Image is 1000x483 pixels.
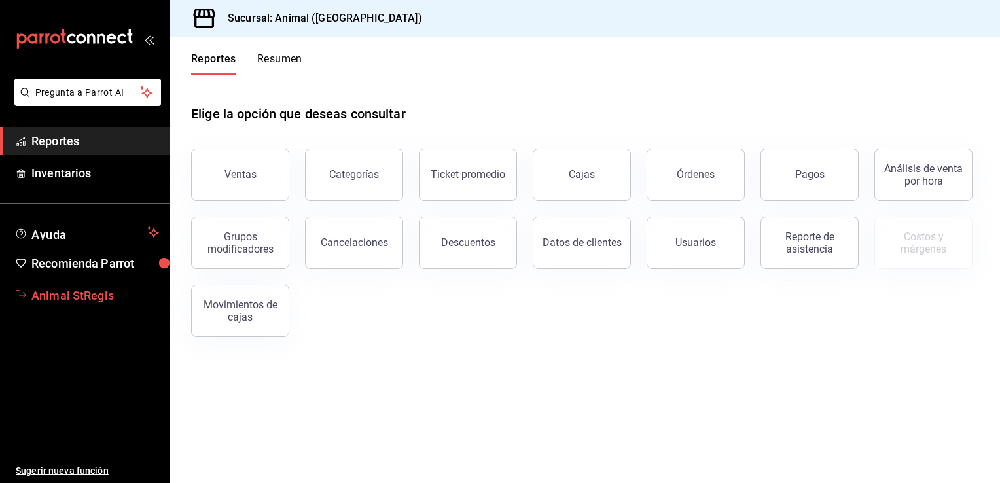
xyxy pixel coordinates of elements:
div: Usuarios [675,236,716,249]
span: Inventarios [31,164,159,182]
a: Cajas [533,149,631,201]
div: Análisis de venta por hora [883,162,964,187]
button: Descuentos [419,217,517,269]
div: navigation tabs [191,52,302,75]
span: Sugerir nueva función [16,464,159,478]
button: open_drawer_menu [144,34,154,45]
div: Pagos [795,168,825,181]
div: Grupos modificadores [200,230,281,255]
button: Pregunta a Parrot AI [14,79,161,106]
div: Ventas [224,168,257,181]
button: Contrata inventarios para ver este reporte [874,217,973,269]
button: Ventas [191,149,289,201]
button: Análisis de venta por hora [874,149,973,201]
button: Datos de clientes [533,217,631,269]
span: Animal StRegis [31,287,159,304]
div: Ticket promedio [431,168,505,181]
button: Resumen [257,52,302,75]
button: Reporte de asistencia [760,217,859,269]
span: Pregunta a Parrot AI [35,86,141,99]
span: Recomienda Parrot [31,255,159,272]
button: Grupos modificadores [191,217,289,269]
button: Categorías [305,149,403,201]
div: Movimientos de cajas [200,298,281,323]
span: Ayuda [31,224,142,240]
h1: Elige la opción que deseas consultar [191,104,406,124]
button: Usuarios [647,217,745,269]
div: Reporte de asistencia [769,230,850,255]
div: Datos de clientes [543,236,622,249]
button: Ticket promedio [419,149,517,201]
button: Movimientos de cajas [191,285,289,337]
div: Costos y márgenes [883,230,964,255]
div: Categorías [329,168,379,181]
div: Órdenes [677,168,715,181]
div: Cajas [569,167,596,183]
button: Cancelaciones [305,217,403,269]
a: Pregunta a Parrot AI [9,95,161,109]
button: Reportes [191,52,236,75]
div: Cancelaciones [321,236,388,249]
span: Reportes [31,132,159,150]
div: Descuentos [441,236,495,249]
h3: Sucursal: Animal ([GEOGRAPHIC_DATA]) [217,10,422,26]
button: Pagos [760,149,859,201]
button: Órdenes [647,149,745,201]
